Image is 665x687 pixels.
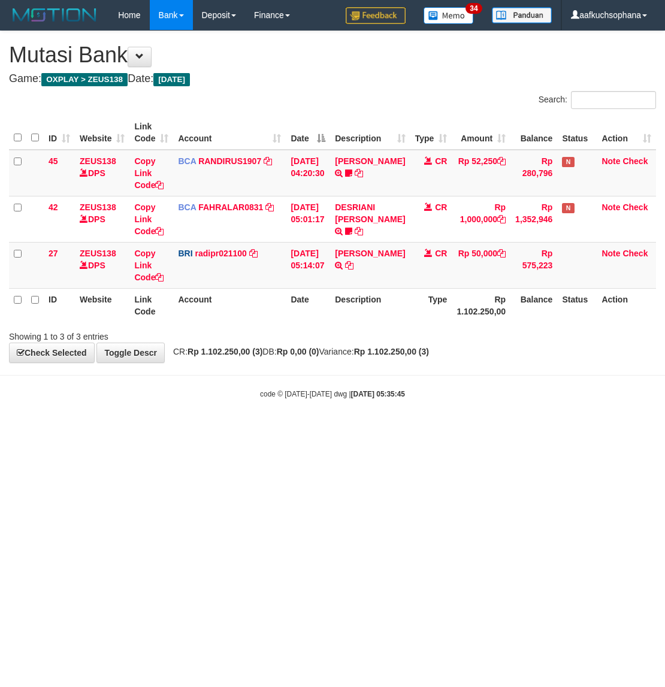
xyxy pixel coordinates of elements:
[601,156,620,166] a: Note
[346,7,406,24] img: Feedback.jpg
[562,157,574,167] span: Has Note
[597,116,656,150] th: Action: activate to sort column ascending
[355,226,363,236] a: Copy DESRIANI NATALIS T to clipboard
[96,343,165,363] a: Toggle Descr
[354,347,429,356] strong: Rp 1.102.250,00 (3)
[571,91,656,109] input: Search:
[335,202,405,224] a: DESRIANI [PERSON_NAME]
[557,288,597,322] th: Status
[601,202,620,212] a: Note
[286,196,330,242] td: [DATE] 05:01:17
[597,288,656,322] th: Action
[562,203,574,213] span: Has Note
[75,242,129,288] td: DPS
[134,202,164,236] a: Copy Link Code
[435,156,447,166] span: CR
[265,202,274,212] a: Copy FAHRALAR0831 to clipboard
[435,202,447,212] span: CR
[41,73,128,86] span: OXPLAY > ZEUS138
[80,202,116,212] a: ZEUS138
[452,196,510,242] td: Rp 1,000,000
[188,347,262,356] strong: Rp 1.102.250,00 (3)
[277,347,319,356] strong: Rp 0,00 (0)
[622,249,648,258] a: Check
[452,150,510,196] td: Rp 52,250
[355,168,363,178] a: Copy TENNY SETIAWAN to clipboard
[330,116,410,150] th: Description: activate to sort column ascending
[134,249,164,282] a: Copy Link Code
[510,116,557,150] th: Balance
[330,288,410,322] th: Description
[452,116,510,150] th: Amount: activate to sort column ascending
[195,249,246,258] a: radipr021100
[492,7,552,23] img: panduan.png
[424,7,474,24] img: Button%20Memo.svg
[622,156,648,166] a: Check
[335,249,405,258] a: [PERSON_NAME]
[622,202,648,212] a: Check
[178,202,196,212] span: BCA
[539,91,656,109] label: Search:
[345,261,353,270] a: Copy DANA TEGARJALERPR to clipboard
[167,347,429,356] span: CR: DB: Variance:
[465,3,482,14] span: 34
[335,156,405,166] a: [PERSON_NAME]
[75,288,129,322] th: Website
[9,326,268,343] div: Showing 1 to 3 of 3 entries
[9,6,100,24] img: MOTION_logo.png
[80,249,116,258] a: ZEUS138
[557,116,597,150] th: Status
[510,196,557,242] td: Rp 1,352,946
[286,288,330,322] th: Date
[49,249,58,258] span: 27
[198,202,263,212] a: FAHRALAR0831
[497,156,506,166] a: Copy Rp 52,250 to clipboard
[510,242,557,288] td: Rp 575,223
[510,288,557,322] th: Balance
[351,390,405,398] strong: [DATE] 05:35:45
[9,43,656,67] h1: Mutasi Bank
[249,249,258,258] a: Copy radipr021100 to clipboard
[264,156,272,166] a: Copy RANDIRUS1907 to clipboard
[9,73,656,85] h4: Game: Date:
[452,242,510,288] td: Rp 50,000
[601,249,620,258] a: Note
[497,214,506,224] a: Copy Rp 1,000,000 to clipboard
[75,116,129,150] th: Website: activate to sort column ascending
[49,202,58,212] span: 42
[44,288,75,322] th: ID
[260,390,405,398] small: code © [DATE]-[DATE] dwg |
[410,116,452,150] th: Type: activate to sort column ascending
[49,156,58,166] span: 45
[286,116,330,150] th: Date: activate to sort column descending
[75,196,129,242] td: DPS
[134,156,164,190] a: Copy Link Code
[510,150,557,196] td: Rp 280,796
[286,242,330,288] td: [DATE] 05:14:07
[198,156,261,166] a: RANDIRUS1907
[80,156,116,166] a: ZEUS138
[75,150,129,196] td: DPS
[178,156,196,166] span: BCA
[9,343,95,363] a: Check Selected
[153,73,190,86] span: [DATE]
[497,249,506,258] a: Copy Rp 50,000 to clipboard
[173,288,286,322] th: Account
[435,249,447,258] span: CR
[173,116,286,150] th: Account: activate to sort column ascending
[129,116,173,150] th: Link Code: activate to sort column ascending
[178,249,192,258] span: BRI
[129,288,173,322] th: Link Code
[410,288,452,322] th: Type
[452,288,510,322] th: Rp 1.102.250,00
[286,150,330,196] td: [DATE] 04:20:30
[44,116,75,150] th: ID: activate to sort column ascending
